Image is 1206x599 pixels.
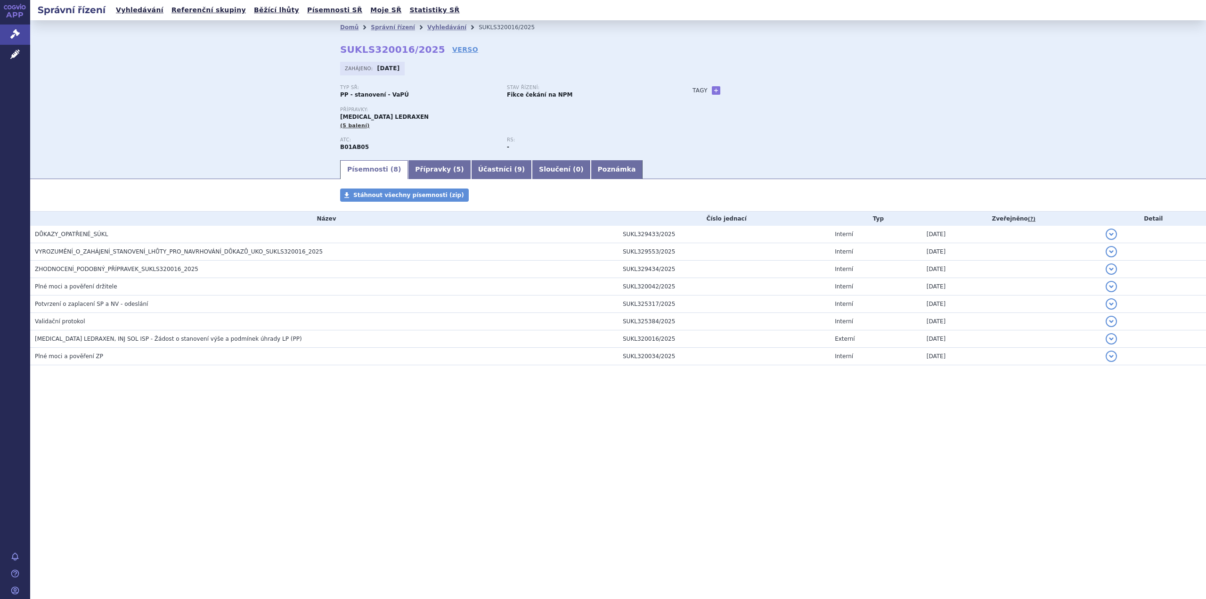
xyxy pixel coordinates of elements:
span: Plné moci a pověření držitele [35,283,117,290]
th: Číslo jednací [618,212,830,226]
strong: Fikce čekání na NPM [507,91,572,98]
a: Referenční skupiny [169,4,249,16]
th: Zveřejněno [922,212,1101,226]
td: SUKL329434/2025 [618,261,830,278]
button: detail [1106,298,1117,310]
span: Interní [835,301,853,307]
a: Písemnosti SŘ [304,4,365,16]
span: Validační protokol [35,318,85,325]
span: ENOXAPARIN SODIUM LEDRAXEN, INJ SOL ISP - Žádost o stanovení výše a podmínek úhrady LP (PP) [35,336,302,342]
span: Interní [835,353,853,360]
th: Typ [830,212,922,226]
td: [DATE] [922,226,1101,243]
button: detail [1106,229,1117,240]
span: Interní [835,283,853,290]
td: [DATE] [922,261,1101,278]
td: [DATE] [922,330,1101,348]
a: Přípravky (5) [408,160,471,179]
span: 9 [517,165,522,173]
a: + [712,86,720,95]
span: 5 [456,165,461,173]
span: 0 [576,165,580,173]
span: Plné moci a pověření ZP [35,353,103,360]
strong: PP - stanovení - VaPÚ [340,91,409,98]
li: SUKLS320016/2025 [479,20,547,34]
span: DŮKAZY_OPATŘENÉ_SÚKL [35,231,108,238]
button: detail [1106,246,1117,257]
span: Interní [835,231,853,238]
span: Zahájeno: [345,65,375,72]
a: Běžící lhůty [251,4,302,16]
td: [DATE] [922,295,1101,313]
a: VERSO [452,45,478,54]
td: [DATE] [922,278,1101,295]
th: Název [30,212,618,226]
td: SUKL320042/2025 [618,278,830,295]
th: Detail [1101,212,1206,226]
a: Vyhledávání [113,4,166,16]
td: SUKL329433/2025 [618,226,830,243]
h2: Správní řízení [30,3,113,16]
td: SUKL320034/2025 [618,348,830,365]
td: [DATE] [922,313,1101,330]
button: detail [1106,263,1117,275]
button: detail [1106,351,1117,362]
a: Správní řízení [371,24,415,31]
button: detail [1106,316,1117,327]
abbr: (?) [1028,216,1035,222]
a: Vyhledávání [427,24,466,31]
a: Moje SŘ [367,4,404,16]
td: SUKL325317/2025 [618,295,830,313]
a: Účastníci (9) [471,160,532,179]
td: [DATE] [922,348,1101,365]
strong: SUKLS320016/2025 [340,44,445,55]
p: Stav řízení: [507,85,664,90]
span: [MEDICAL_DATA] LEDRAXEN [340,114,429,120]
a: Písemnosti (8) [340,160,408,179]
a: Poznámka [591,160,643,179]
p: Přípravky: [340,107,674,113]
span: (5 balení) [340,123,370,129]
td: [DATE] [922,243,1101,261]
button: detail [1106,281,1117,292]
p: Typ SŘ: [340,85,497,90]
button: detail [1106,333,1117,345]
span: Stáhnout všechny písemnosti (zip) [353,192,464,198]
a: Domů [340,24,359,31]
span: ZHODNOCENÍ_PODOBNÝ_PŘÍPRAVEK_SUKLS320016_2025 [35,266,198,272]
a: Statistiky SŘ [407,4,462,16]
strong: [DATE] [377,65,400,72]
p: RS: [507,137,664,143]
span: Interní [835,248,853,255]
td: SUKL329553/2025 [618,243,830,261]
span: Interní [835,266,853,272]
td: SUKL325384/2025 [618,313,830,330]
p: ATC: [340,137,497,143]
a: Stáhnout všechny písemnosti (zip) [340,189,469,202]
span: Externí [835,336,855,342]
a: Sloučení (0) [532,160,590,179]
td: SUKL320016/2025 [618,330,830,348]
strong: - [507,144,509,150]
span: VYROZUMĚNÍ_O_ZAHÁJENÍ_STANOVENÍ_LHŮTY_PRO_NAVRHOVÁNÍ_DŮKAZŮ_UKO_SUKLS320016_2025 [35,248,323,255]
h3: Tagy [693,85,708,96]
span: Potvrzení o zaplacení SP a NV - odeslání [35,301,148,307]
span: 8 [393,165,398,173]
strong: ENOXAPARIN [340,144,369,150]
span: Interní [835,318,853,325]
